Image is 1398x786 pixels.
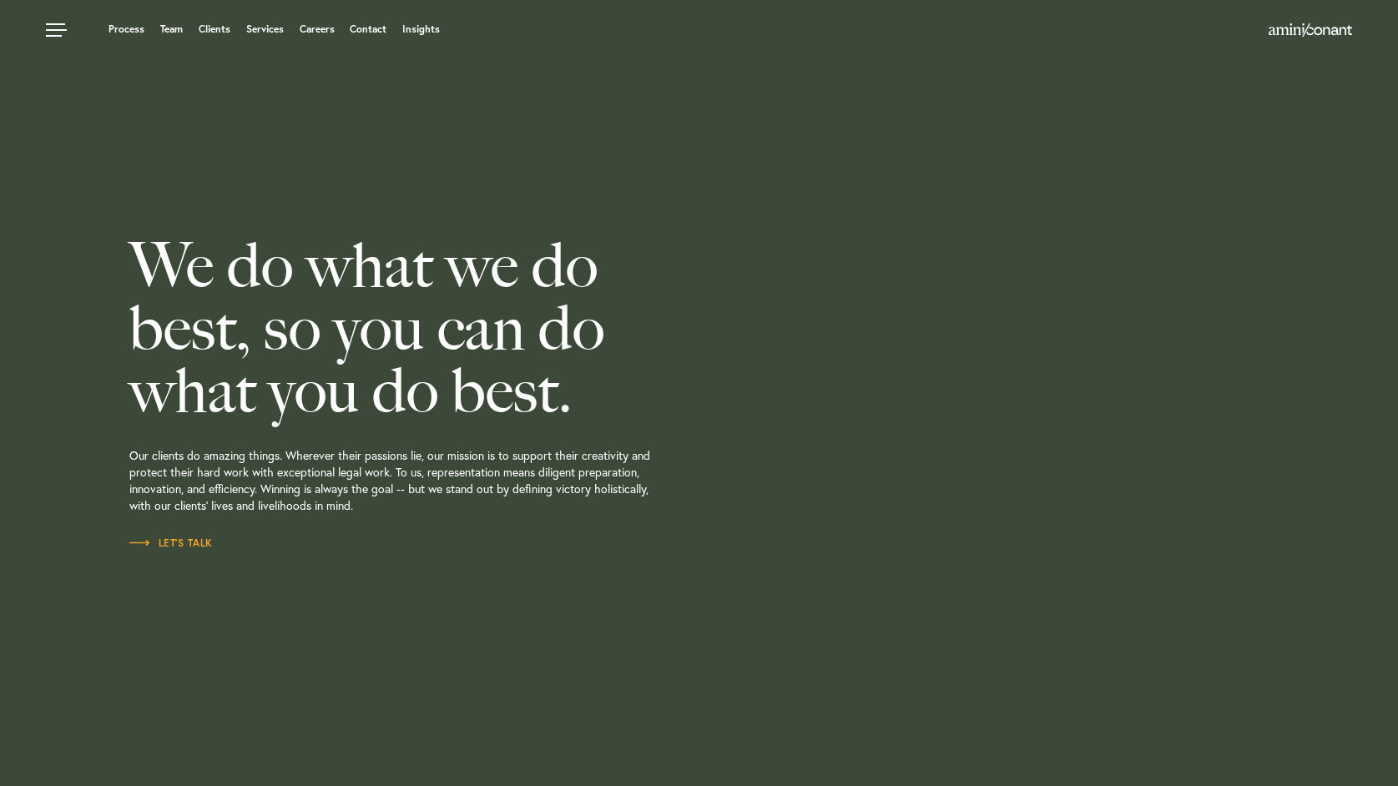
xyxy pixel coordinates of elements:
[199,24,230,34] a: Clients
[129,538,213,548] span: Let’s Talk
[402,24,440,34] a: Insights
[246,24,284,34] a: Services
[300,24,335,34] a: Careers
[160,24,183,34] a: Team
[1269,23,1352,37] img: Amini & Conant
[129,422,804,535] p: Our clients do amazing things. Wherever their passions lie, our mission is to support their creat...
[109,24,144,34] a: Process
[350,24,386,34] a: Contact
[129,535,213,552] a: Let’s Talk
[129,234,804,422] h2: We do what we do best, so you can do what you do best.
